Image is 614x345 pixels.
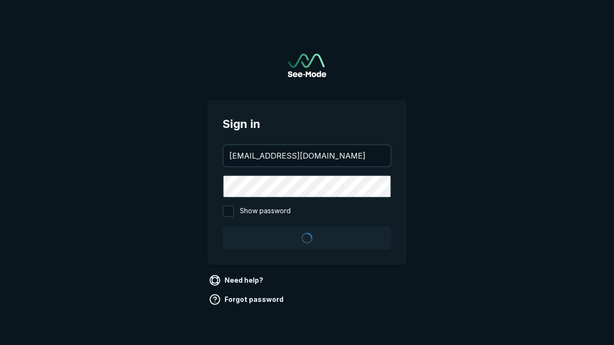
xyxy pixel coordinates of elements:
a: Forgot password [207,292,287,307]
span: Show password [240,206,291,217]
a: Need help? [207,273,267,288]
input: your@email.com [224,145,390,166]
a: Go to sign in [288,54,326,77]
span: Sign in [223,115,391,133]
img: See-Mode Logo [288,54,326,77]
